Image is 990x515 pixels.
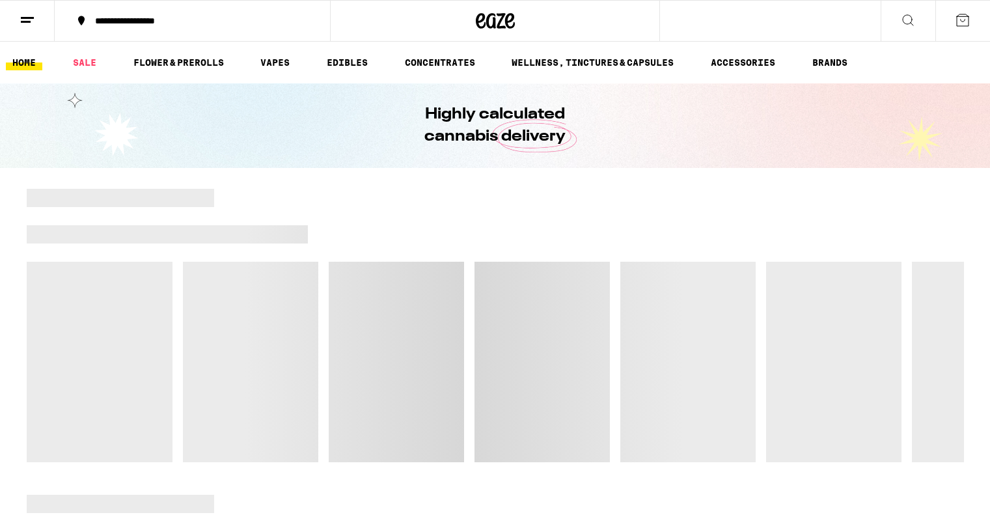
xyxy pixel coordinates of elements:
iframe: Opens a widget where you can find more information [907,476,977,508]
a: HOME [6,55,42,70]
a: EDIBLES [320,55,374,70]
a: SALE [66,55,103,70]
a: VAPES [254,55,296,70]
button: BRANDS [806,55,854,70]
h1: Highly calculated cannabis delivery [388,104,603,148]
a: WELLNESS, TINCTURES & CAPSULES [505,55,680,70]
a: FLOWER & PREROLLS [127,55,230,70]
a: CONCENTRATES [398,55,482,70]
a: ACCESSORIES [704,55,782,70]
